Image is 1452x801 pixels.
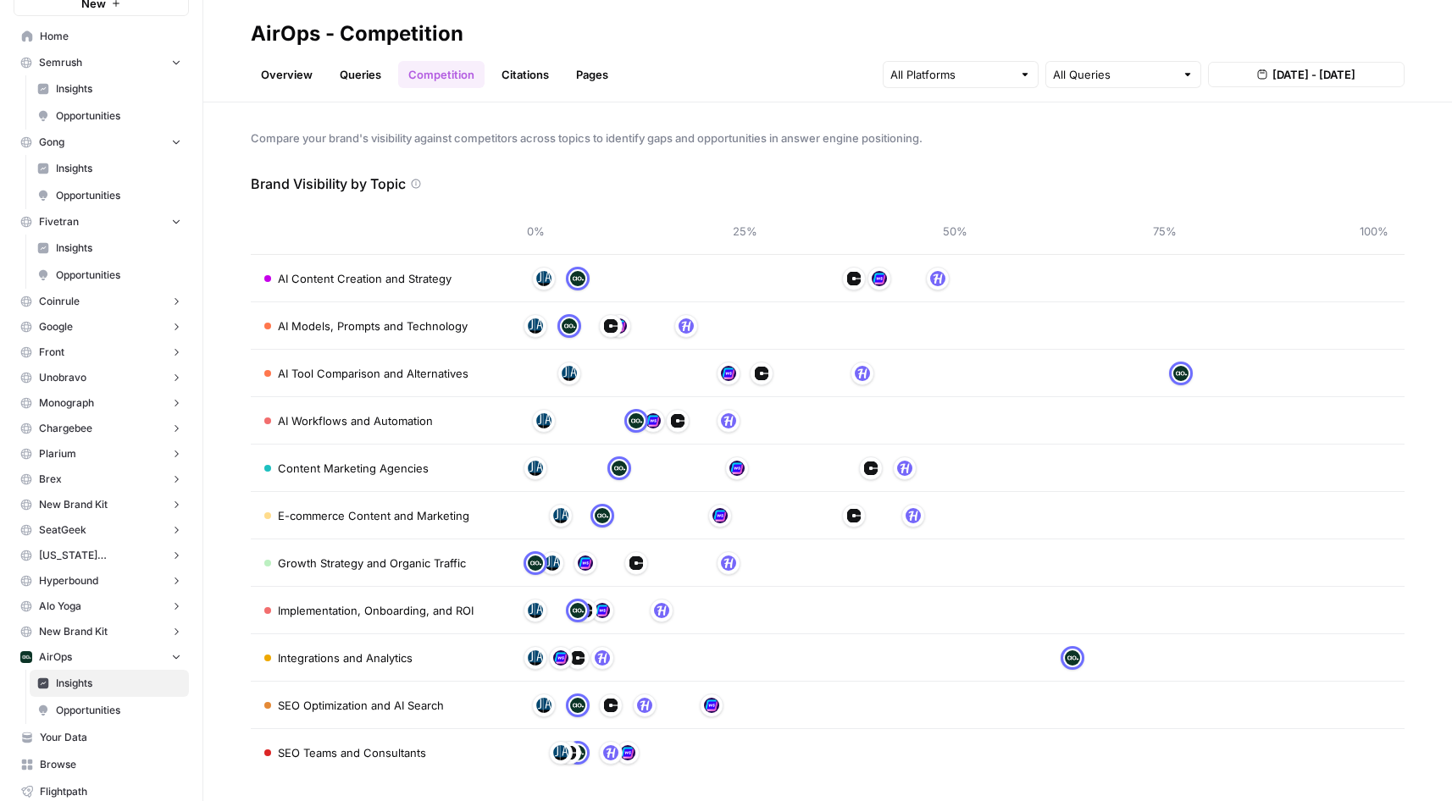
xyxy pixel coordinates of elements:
button: Monograph [14,390,189,416]
span: [DATE] - [DATE] [1272,66,1355,83]
span: Front [39,345,64,360]
img: 1g82l3ejte092e21yheja5clfcxz [553,745,568,760]
img: yjux4x3lwinlft1ym4yif8lrli78 [570,603,585,618]
a: Opportunities [30,262,189,289]
img: cbtemd9yngpxf5d3cs29ym8ckjcf [721,366,736,381]
button: Plarium [14,441,189,467]
span: SeatGeek [39,522,86,538]
img: cbtemd9yngpxf5d3cs29ym8ckjcf [595,603,610,618]
a: Insights [30,670,189,697]
a: Citations [491,61,559,88]
img: cbtemd9yngpxf5d3cs29ym8ckjcf [712,508,728,523]
input: All Queries [1053,66,1175,83]
img: cbtemd9yngpxf5d3cs29ym8ckjcf [578,555,593,571]
img: 1g82l3ejte092e21yheja5clfcxz [536,271,551,286]
button: AirOps [14,644,189,670]
img: m99gc1mb2p27l8faod7pewtdphe4 [721,555,736,571]
img: q1k0jh8xe2mxn088pu84g40890p5 [863,461,878,476]
span: Implementation, Onboarding, and ROI [278,602,474,619]
span: SEO Optimization and AI Search [278,697,444,714]
span: 0% [518,223,552,240]
span: Fivetran [39,214,79,229]
img: yjux4x3lwinlft1ym4yif8lrli78 [20,651,32,663]
button: Semrush [14,50,189,75]
button: Coinrule [14,289,189,314]
a: Opportunities [30,102,189,130]
img: cbtemd9yngpxf5d3cs29ym8ckjcf [620,745,635,760]
span: SEO Teams and Consultants [278,744,426,761]
a: Competition [398,61,485,88]
span: Your Data [40,730,181,745]
img: cbtemd9yngpxf5d3cs29ym8ckjcf [729,461,745,476]
img: q1k0jh8xe2mxn088pu84g40890p5 [846,271,862,286]
img: 1g82l3ejte092e21yheja5clfcxz [536,698,551,713]
img: m99gc1mb2p27l8faod7pewtdphe4 [637,698,652,713]
img: 1g82l3ejte092e21yheja5clfcxz [536,413,551,428]
a: Pages [566,61,618,88]
span: Compare your brand's visibility against competitors across topics to identify gaps and opportunit... [251,130,1405,146]
span: Integrations and Analytics [278,649,413,666]
img: cbtemd9yngpxf5d3cs29ym8ckjcf [646,413,661,428]
span: [US_STATE][GEOGRAPHIC_DATA] [39,548,163,563]
span: 50% [938,223,972,240]
img: cbtemd9yngpxf5d3cs29ym8ckjcf [872,271,887,286]
button: SeatGeek [14,517,189,543]
span: E-commerce Content and Marketing [278,507,469,524]
button: Fivetran [14,209,189,235]
img: 1g82l3ejte092e21yheja5clfcxz [528,650,543,666]
a: Overview [251,61,323,88]
a: Your Data [14,724,189,751]
img: m99gc1mb2p27l8faod7pewtdphe4 [679,318,694,334]
img: yjux4x3lwinlft1ym4yif8lrli78 [570,271,585,286]
span: Content Marketing Agencies [278,460,429,477]
span: New Brand Kit [39,497,108,512]
a: Queries [330,61,391,88]
button: Google [14,314,189,340]
span: 25% [729,223,762,240]
button: Chargebee [14,416,189,441]
span: Alo Yoga [39,599,81,614]
button: [US_STATE][GEOGRAPHIC_DATA] [14,543,189,568]
span: AI Content Creation and Strategy [278,270,452,287]
span: Plarium [39,446,76,461]
span: Opportunities [56,703,181,718]
img: 1g82l3ejte092e21yheja5clfcxz [528,461,543,476]
img: 1g82l3ejte092e21yheja5clfcxz [562,366,577,381]
img: cbtemd9yngpxf5d3cs29ym8ckjcf [553,650,568,666]
img: m99gc1mb2p27l8faod7pewtdphe4 [721,413,736,428]
span: AI Tool Comparison and Alternatives [278,365,468,382]
img: m99gc1mb2p27l8faod7pewtdphe4 [654,603,669,618]
a: Insights [30,75,189,102]
span: Coinrule [39,294,80,309]
button: New Brand Kit [14,619,189,644]
span: Monograph [39,395,94,411]
img: m99gc1mb2p27l8faod7pewtdphe4 [906,508,921,523]
img: q1k0jh8xe2mxn088pu84g40890p5 [603,698,618,713]
img: q1k0jh8xe2mxn088pu84g40890p5 [570,650,585,666]
a: Opportunities [30,182,189,209]
span: Home [40,29,181,44]
span: 100% [1357,223,1391,240]
img: 1g82l3ejte092e21yheja5clfcxz [545,555,560,571]
img: 1g82l3ejte092e21yheja5clfcxz [553,508,568,523]
img: m99gc1mb2p27l8faod7pewtdphe4 [855,366,870,381]
span: Brex [39,472,62,487]
span: Opportunities [56,268,181,283]
button: Brex [14,467,189,492]
button: [DATE] - [DATE] [1208,62,1405,87]
span: Gong [39,135,64,150]
span: AI Workflows and Automation [278,412,433,429]
img: cbtemd9yngpxf5d3cs29ym8ckjcf [704,698,719,713]
span: AI Models, Prompts and Technology [278,318,468,334]
span: Flightpath [40,784,181,799]
button: New Brand Kit [14,492,189,517]
a: Opportunities [30,697,189,724]
img: yjux4x3lwinlft1ym4yif8lrli78 [1173,366,1189,381]
img: m99gc1mb2p27l8faod7pewtdphe4 [930,271,945,286]
button: Unobravo [14,365,189,390]
button: Hyperbound [14,568,189,594]
span: Growth Strategy and Organic Traffic [278,555,466,572]
div: AirOps - Competition [251,20,463,47]
span: 75% [1148,223,1182,240]
img: 1g82l3ejte092e21yheja5clfcxz [528,603,543,618]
